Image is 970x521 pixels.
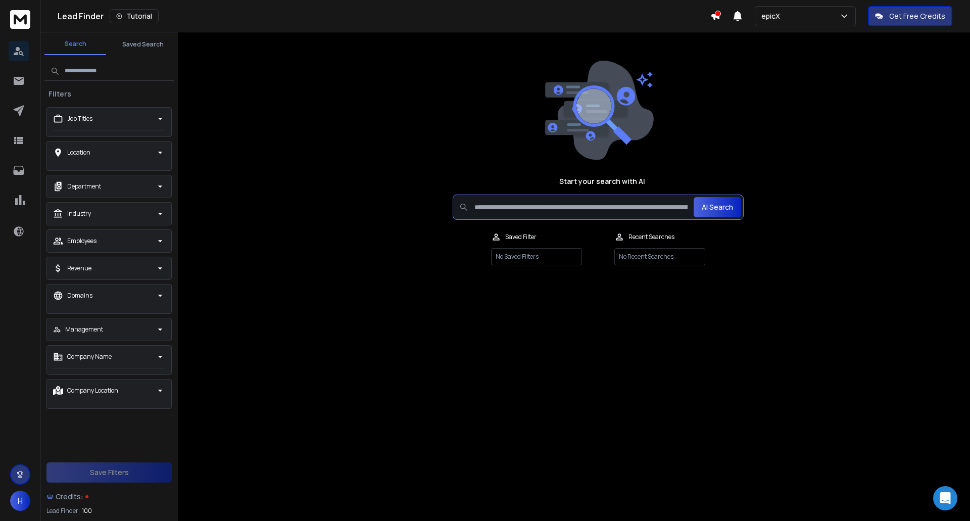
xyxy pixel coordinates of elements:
p: Lead Finder: [46,507,80,515]
p: Company Location [67,387,118,395]
span: Credits: [56,492,83,502]
img: image [543,61,654,160]
button: Tutorial [110,9,159,23]
p: No Recent Searches [614,248,705,265]
p: Get Free Credits [889,11,945,21]
p: Recent Searches [628,233,674,241]
button: Get Free Credits [868,6,952,26]
p: Management [65,325,103,334]
button: H [10,491,30,511]
p: Location [67,149,90,157]
p: Employees [67,237,96,245]
span: 100 [82,507,92,515]
div: Lead Finder [58,9,710,23]
button: AI Search [694,197,741,217]
p: Job Titles [67,115,92,123]
p: Domains [67,292,92,300]
p: No Saved Filters [491,248,582,265]
p: Company Name [67,353,112,361]
button: Search [44,34,106,55]
div: Open Intercom Messenger [933,486,957,510]
a: Credits: [46,487,172,507]
p: Revenue [67,264,91,272]
button: Saved Search [112,34,174,55]
h1: Start your search with AI [559,176,645,186]
h3: Filters [44,89,75,99]
p: Saved Filter [505,233,537,241]
p: Department [67,182,101,191]
p: epicX [761,11,784,21]
p: Industry [67,210,91,218]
